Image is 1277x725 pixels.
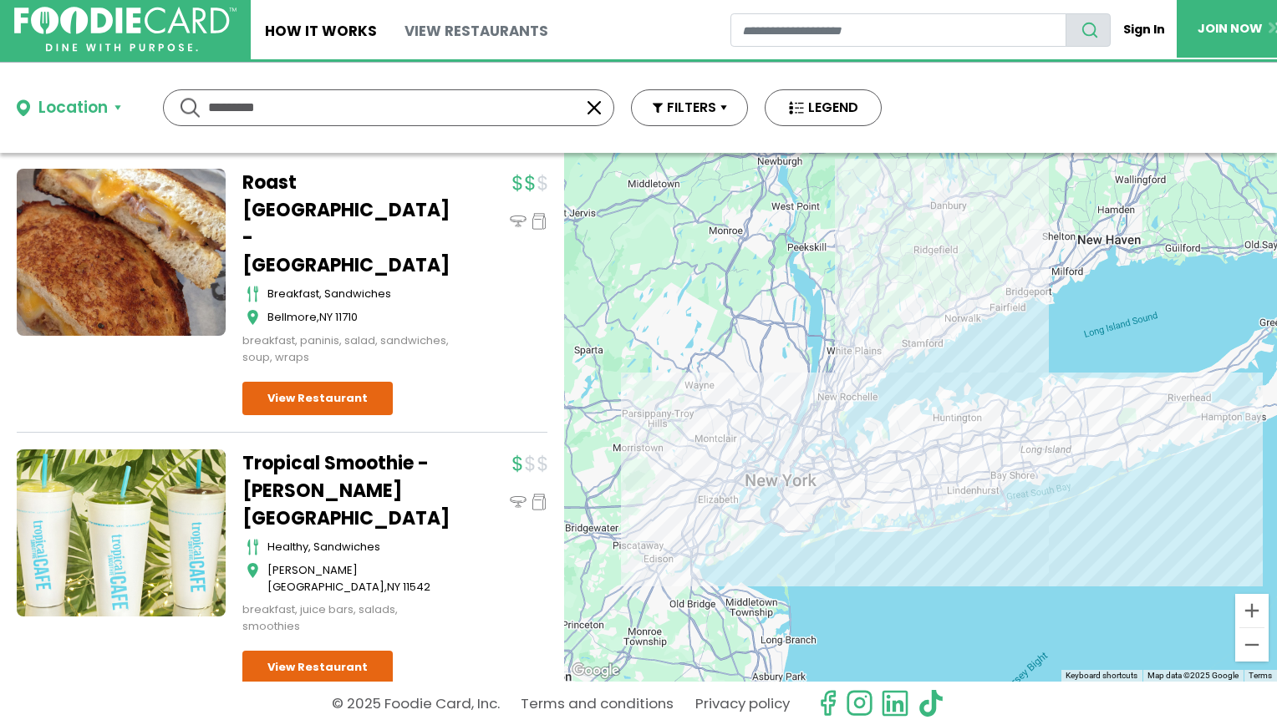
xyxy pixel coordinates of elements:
[917,689,945,717] img: tiktok.svg
[403,579,430,595] span: 11542
[510,494,527,510] img: dinein_icon.svg
[267,539,451,555] div: healthy, sandwiches
[267,309,451,326] div: ,
[247,309,259,326] img: map_icon.svg
[881,689,909,717] img: linkedin.svg
[568,660,623,682] img: Google
[531,213,547,230] img: pickup_icon.svg
[1147,671,1239,680] span: Map data ©2025 Google
[695,689,790,718] a: Privacy policy
[335,309,358,325] span: 11710
[1066,13,1111,47] button: search
[17,96,121,120] button: Location
[1249,671,1272,680] a: Terms
[242,601,451,634] div: breakfast, juice bars, salads, smoothies
[730,13,1066,47] input: restaurant search
[242,651,393,684] a: View Restaurant
[1111,13,1177,46] a: Sign In
[247,562,259,579] img: map_icon.svg
[38,96,108,120] div: Location
[510,213,527,230] img: dinein_icon.svg
[267,286,451,302] div: breakfast, sandwiches
[531,494,547,510] img: pickup_icon.svg
[247,286,259,302] img: cutlery_icon.svg
[247,539,259,555] img: cutlery_icon.svg
[814,689,842,717] svg: check us out on facebook
[267,562,451,595] div: ,
[242,169,451,279] a: Roast [GEOGRAPHIC_DATA] - [GEOGRAPHIC_DATA]
[14,7,237,52] img: FoodieCard; Eat, Drink, Save, Donate
[1235,628,1269,662] button: Zoom out
[267,309,317,325] span: Bellmore
[319,309,333,325] span: NY
[765,89,882,126] button: LEGEND
[242,449,451,532] a: Tropical Smoothie - [PERSON_NAME][GEOGRAPHIC_DATA]
[387,579,400,595] span: NY
[242,382,393,415] a: View Restaurant
[242,332,451,365] div: breakfast, paninis, salad, sandwiches, soup, wraps
[631,89,748,126] button: FILTERS
[568,660,623,682] a: Open this area in Google Maps (opens a new window)
[521,689,674,718] a: Terms and conditions
[1066,670,1137,682] button: Keyboard shortcuts
[332,689,500,718] p: © 2025 Foodie Card, Inc.
[267,562,384,595] span: [PERSON_NAME][GEOGRAPHIC_DATA]
[1235,594,1269,627] button: Zoom in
